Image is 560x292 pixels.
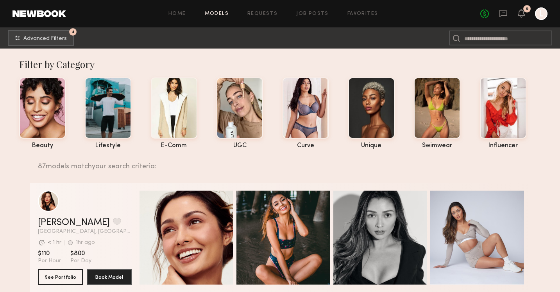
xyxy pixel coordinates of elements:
a: Favorites [347,11,378,16]
div: 9 [526,7,528,11]
div: influencer [480,142,526,149]
button: See Portfolio [38,269,83,285]
a: Home [168,11,186,16]
div: e-comm [151,142,197,149]
div: swimwear [414,142,460,149]
div: UGC [216,142,263,149]
a: [PERSON_NAME] [38,218,110,227]
a: L [535,7,547,20]
span: $110 [38,250,61,258]
button: Book Model [87,269,132,285]
span: Per Hour [38,258,61,265]
div: 1hr ago [76,240,95,245]
div: curve [283,142,329,149]
div: Filter by Category [19,58,549,70]
a: Requests [247,11,277,16]
span: $800 [70,250,91,258]
span: Per Day [70,258,91,265]
div: beauty [19,142,66,149]
button: 4Advanced Filters [8,30,74,46]
a: Models [205,11,229,16]
a: Job Posts [296,11,329,16]
span: 4 [72,30,75,34]
div: 87 models match your search criteria: [38,154,524,170]
div: unique [348,142,395,149]
div: < 1 hr [48,240,61,245]
span: Advanced Filters [23,36,67,41]
div: lifestyle [85,142,131,149]
span: [GEOGRAPHIC_DATA], [GEOGRAPHIC_DATA] [38,229,132,234]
